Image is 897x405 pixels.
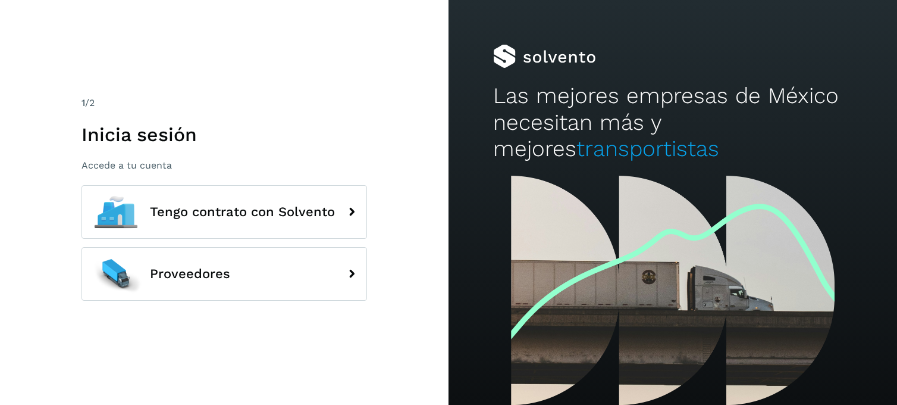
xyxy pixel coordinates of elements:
[150,267,230,281] span: Proveedores
[493,83,852,162] h2: Las mejores empresas de México necesitan más y mejores
[81,97,85,108] span: 1
[81,185,367,239] button: Tengo contrato con Solvento
[81,160,367,171] p: Accede a tu cuenta
[81,96,367,110] div: /2
[576,136,719,161] span: transportistas
[81,123,367,146] h1: Inicia sesión
[81,247,367,301] button: Proveedores
[150,205,335,219] span: Tengo contrato con Solvento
